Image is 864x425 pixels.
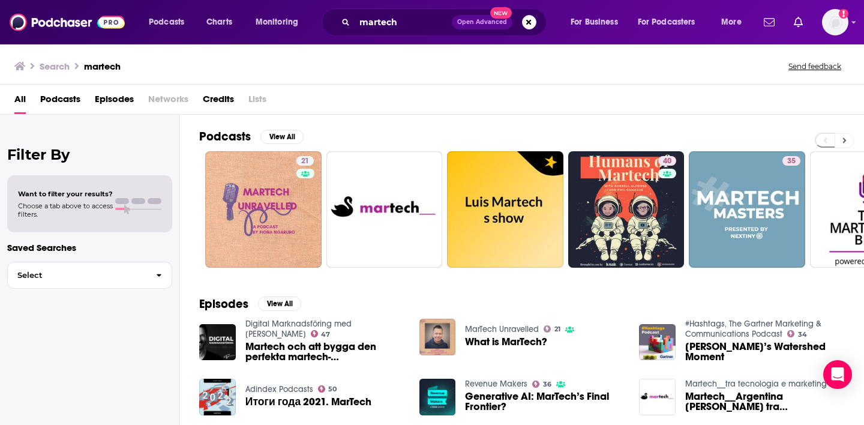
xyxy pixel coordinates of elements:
[452,15,512,29] button: Open AdvancedNew
[318,385,337,393] a: 50
[839,9,848,19] svg: Add a profile image
[544,325,560,333] a: 21
[689,151,805,268] a: 35
[685,391,845,412] a: Martech__Argentina campione tra reale e virtuale
[355,13,452,32] input: Search podcasts, credits, & more...
[685,391,845,412] span: Martech__Argentina [PERSON_NAME] tra [PERSON_NAME] e virtuale
[465,391,625,412] a: Generative AI: MarTech’s Final Frontier?
[199,297,248,312] h2: Episodes
[328,387,337,392] span: 50
[247,13,314,32] button: open menu
[543,382,551,387] span: 36
[140,13,200,32] button: open menu
[822,9,848,35] button: Show profile menu
[301,155,309,167] span: 21
[759,12,779,32] a: Show notifications dropdown
[562,13,633,32] button: open menu
[465,337,547,347] a: What is MarTech?
[321,332,330,337] span: 47
[630,13,713,32] button: open menu
[685,342,845,362] a: Martech’s Watershed Moment
[785,61,845,71] button: Send feedback
[95,89,134,114] a: Episodes
[18,190,113,198] span: Want to filter your results?
[245,384,313,394] a: Adindex Podcasts
[40,61,70,72] h3: Search
[245,319,352,339] a: Digital Marknadsföring med Tony Hammarlund
[568,151,685,268] a: 40
[10,11,125,34] img: Podchaser - Follow, Share and Rate Podcasts
[685,379,827,389] a: Martech__tra tecnologia e marketing
[199,129,304,144] a: PodcastsView All
[639,379,676,415] img: Martech__Argentina campione tra reale e virtuale
[84,61,121,72] h3: martech
[465,324,539,334] a: MarTech Unravelled
[782,156,800,166] a: 35
[199,379,236,415] img: Итоги года 2021. MarTech
[248,89,266,114] span: Lists
[8,271,146,279] span: Select
[490,7,512,19] span: New
[787,155,796,167] span: 35
[658,156,676,166] a: 40
[638,14,695,31] span: For Podcasters
[787,330,807,337] a: 34
[7,146,172,163] h2: Filter By
[822,9,848,35] img: User Profile
[465,379,527,389] a: Revenue Makers
[18,202,113,219] span: Choose a tab above to access filters.
[721,14,742,31] span: More
[148,89,188,114] span: Networks
[823,360,852,389] div: Open Intercom Messenger
[798,332,807,337] span: 34
[296,156,314,166] a: 21
[685,319,821,339] a: #Hashtags, The Gartner Marketing & Communications Podcast
[260,130,304,144] button: View All
[199,13,239,32] a: Charts
[199,297,301,312] a: EpisodesView All
[7,262,172,289] button: Select
[203,89,234,114] a: Credits
[199,324,236,361] img: Martech och att bygga den perfekta martech-stacken #73
[713,13,757,32] button: open menu
[311,330,331,337] a: 47
[554,327,560,332] span: 21
[245,397,371,407] a: Итоги года 2021. MarTech
[789,12,808,32] a: Show notifications dropdown
[7,242,172,253] p: Saved Searches
[419,379,456,415] img: Generative AI: MarTech’s Final Frontier?
[685,342,845,362] span: [PERSON_NAME]’s Watershed Moment
[532,381,551,388] a: 36
[258,297,301,311] button: View All
[333,8,558,36] div: Search podcasts, credits, & more...
[149,14,184,31] span: Podcasts
[245,342,405,362] span: Martech och att bygga den perfekta martech-[PERSON_NAME] #73
[457,19,507,25] span: Open Advanced
[14,89,26,114] a: All
[571,14,618,31] span: For Business
[206,14,232,31] span: Charts
[256,14,298,31] span: Monitoring
[419,319,456,355] img: What is MarTech?
[663,155,671,167] span: 40
[40,89,80,114] a: Podcasts
[245,342,405,362] a: Martech och att bygga den perfekta martech-stacken #73
[822,9,848,35] span: Logged in as megcassidy
[205,151,322,268] a: 21
[639,324,676,361] img: Martech’s Watershed Moment
[199,129,251,144] h2: Podcasts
